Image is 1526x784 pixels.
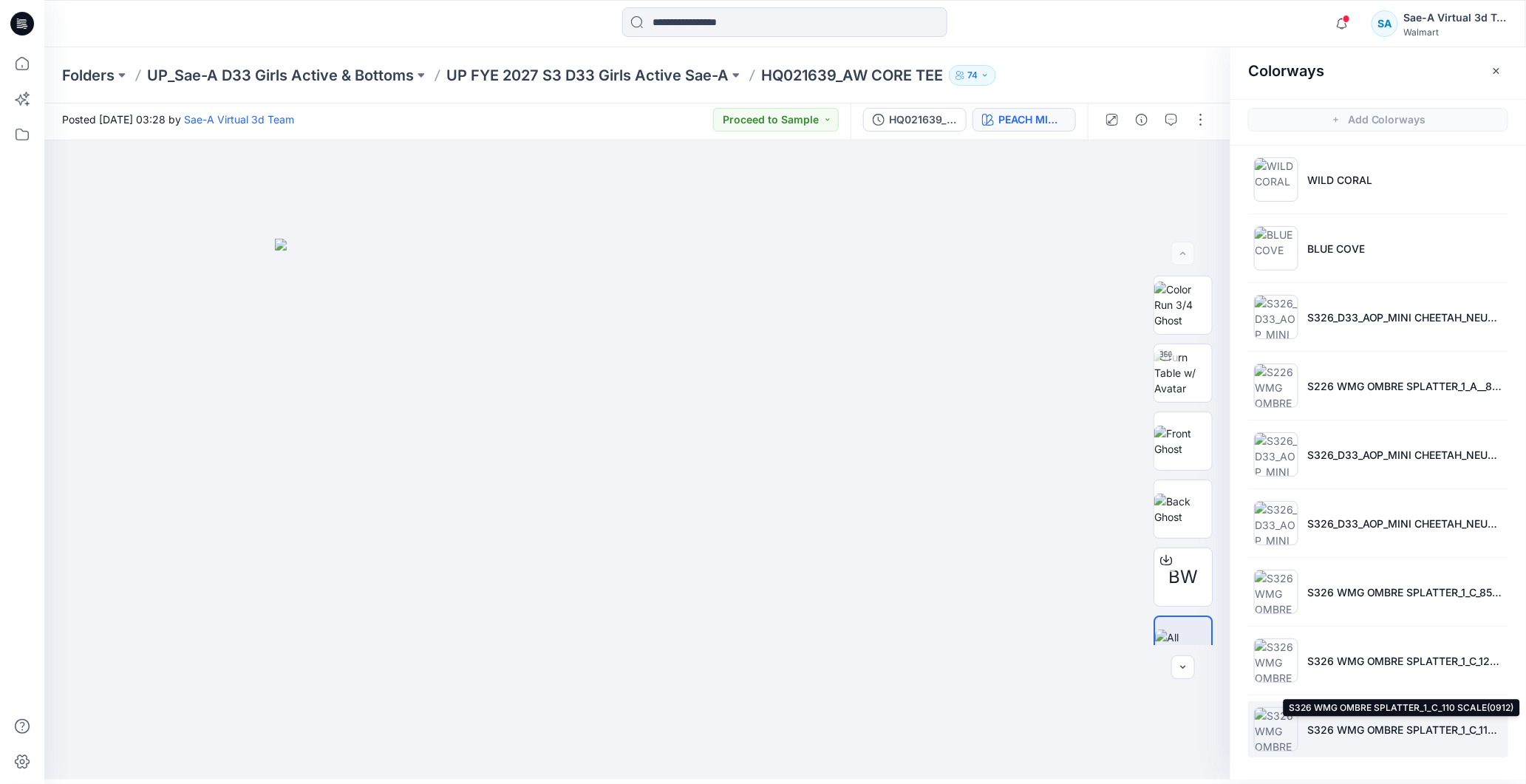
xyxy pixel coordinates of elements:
[1254,364,1298,408] img: S226 WMG OMBRE SPLATTER_1_A__85 SCALE(0829)
[998,112,1066,128] div: PEACH MIMOSA
[62,65,115,86] a: Folders
[147,65,414,86] a: UP_Sae-A D33 Girls Active & Bottoms
[1154,282,1212,328] img: Color Run 3/4 Ghost
[1404,9,1508,27] div: Sae-A Virtual 3d Team
[1168,564,1198,590] span: BW
[1254,432,1298,477] img: S326_D33_AOP_MINI CHEETAH_NEUTRAL_66 SCALE(0915)
[62,112,294,127] span: Posted [DATE] 03:28 by
[1254,638,1298,683] img: S326 WMG OMBRE SPLATTER_1_C_121 SCALE(0916)
[1372,10,1398,37] div: SA
[1307,447,1502,463] p: S326_D33_AOP_MINI CHEETAH_NEUTRAL_66 SCALE(0915)
[1154,494,1212,525] img: Back Ghost
[949,65,996,86] button: 74
[1254,157,1298,202] img: WILD CORAL
[863,108,967,132] button: HQ021639_FULL COLORWAYS
[1307,241,1365,256] p: BLUE COVE
[1130,108,1154,132] button: Details
[1254,501,1298,545] img: S326_D33_AOP_MINI CHEETAH_NEUTRAL_130 SCALE(0915)
[1307,378,1502,394] p: S226 WMG OMBRE SPLATTER_1_A__85 SCALE(0829)
[1155,630,1211,661] img: All colorways
[1254,295,1298,339] img: S326_D33_AOP_MINI CHEETAH_NEUTRAL_100 SCALE(0905)
[1307,516,1502,531] p: S326_D33_AOP_MINI CHEETAH_NEUTRAL_130 SCALE(0915)
[1307,310,1502,325] p: S326_D33_AOP_MINI CHEETAH_NEUTRAL_100 SCALE(0905)
[275,239,1014,780] img: eyJhbGciOiJIUzI1NiIsImtpZCI6IjAiLCJzbHQiOiJzZXMiLCJ0eXAiOiJKV1QifQ.eyJkYXRhIjp7InR5cGUiOiJzdG9yYW...
[973,108,1076,132] button: PEACH MIMOSA
[446,65,729,86] a: UP FYE 2027 S3 D33 Girls Active Sae-A
[1307,172,1372,188] p: WILD CORAL
[761,65,943,86] p: HQ021639_AW CORE TEE
[1154,426,1212,457] img: Front Ghost
[184,113,294,126] a: Sae-A Virtual 3d Team
[1307,722,1502,737] p: S326 WMG OMBRE SPLATTER_1_C_110 SCALE(0912)
[1307,653,1502,669] p: S326 WMG OMBRE SPLATTER_1_C_121 SCALE(0916)
[1254,226,1298,270] img: BLUE COVE
[1404,27,1508,38] div: Walmart
[1248,62,1324,80] h2: Colorways
[1254,707,1298,751] img: S326 WMG OMBRE SPLATTER_1_C_110 SCALE(0912)
[889,112,957,128] div: HQ021639_FULL COLORWAYS
[967,67,978,83] p: 74
[1307,584,1502,600] p: S326 WMG OMBRE SPLATTER_1_C_85 SCALE(0916)
[1154,350,1212,396] img: Turn Table w/ Avatar
[1254,570,1298,614] img: S326 WMG OMBRE SPLATTER_1_C_85 SCALE(0916)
